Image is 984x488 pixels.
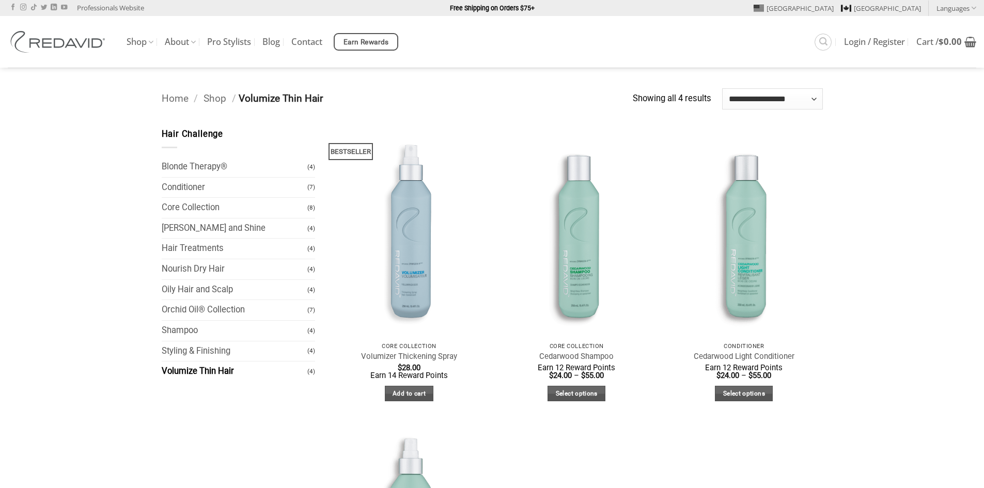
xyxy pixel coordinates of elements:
span: (4) [307,281,315,299]
img: REDAVID Cedarwood Shampoo - 1 [498,128,655,337]
a: Earn Rewards [334,33,398,51]
a: Blog [262,33,280,51]
span: $ [748,371,753,380]
a: Shampoo [162,321,308,341]
bdi: 24.00 [716,371,739,380]
span: / [232,92,236,104]
a: View cart [916,30,976,53]
a: [GEOGRAPHIC_DATA] [841,1,921,16]
a: Volumize Thin Hair [162,361,308,382]
a: Follow on LinkedIn [51,4,57,11]
a: Cedarwood Light Conditioner [694,352,794,361]
a: Orchid Oil® Collection [162,300,308,320]
a: Login / Register [844,33,905,51]
nav: Breadcrumb [162,91,633,107]
span: Earn 12 Reward Points [538,363,615,372]
span: (4) [307,363,315,381]
a: About [165,32,196,52]
span: (4) [307,342,315,360]
a: Core Collection [162,198,308,218]
bdi: 0.00 [939,36,962,48]
a: Oily Hair and Scalp [162,280,308,300]
span: $ [581,371,585,380]
bdi: 55.00 [748,371,771,380]
a: Select options for “Cedarwood Shampoo” [548,386,605,402]
span: (8) [307,199,315,217]
img: REDAVID Volumizer Thickening Spray - 1 1 [331,128,488,337]
span: – [741,371,746,380]
a: Blonde Therapy® [162,157,308,177]
span: Earn 14 Reward Points [370,371,448,380]
a: Languages [936,1,976,15]
a: Styling & Finishing [162,341,308,361]
span: (4) [307,240,315,258]
select: Shop order [722,88,823,109]
a: Follow on TikTok [30,4,37,11]
img: REDAVID Salon Products | United States [8,31,111,53]
span: Earn 12 Reward Points [705,363,783,372]
span: $ [549,371,553,380]
a: Add to cart: “Volumizer Thickening Spray” [385,386,434,402]
a: Follow on Twitter [41,4,47,11]
a: Contact [291,33,322,51]
span: (4) [307,158,315,176]
span: Cart / [916,38,962,46]
strong: Free Shipping on Orders $75+ [450,4,535,12]
a: Conditioner [162,178,308,198]
a: Shop [127,32,153,52]
img: REDAVID Cedarwood Light Conditioner - 1 [665,128,823,337]
p: Core Collection [503,343,650,350]
a: Hair Treatments [162,239,308,259]
span: (7) [307,301,315,319]
a: Pro Stylists [207,33,251,51]
span: (4) [307,322,315,340]
a: [GEOGRAPHIC_DATA] [754,1,834,16]
p: Showing all 4 results [633,92,711,106]
span: – [574,371,579,380]
a: Select options for “Cedarwood Light Conditioner” [715,386,773,402]
bdi: 55.00 [581,371,604,380]
a: Nourish Dry Hair [162,259,308,279]
span: (4) [307,219,315,238]
a: [PERSON_NAME] and Shine [162,218,308,239]
p: Conditioner [670,343,818,350]
span: (7) [307,178,315,196]
a: Search [815,34,832,51]
span: Login / Register [844,38,905,46]
a: Follow on YouTube [61,4,67,11]
span: $ [716,371,721,380]
bdi: 24.00 [549,371,572,380]
a: Cedarwood Shampoo [539,352,614,361]
a: Follow on Facebook [10,4,16,11]
span: (4) [307,260,315,278]
p: Core Collection [336,343,483,350]
a: Home [162,92,189,104]
span: $ [939,36,944,48]
span: Hair Challenge [162,129,224,139]
bdi: 28.00 [398,363,420,372]
a: Volumizer Thickening Spray [361,352,457,361]
span: Earn Rewards [343,37,389,48]
a: Follow on Instagram [20,4,26,11]
span: $ [398,363,402,372]
span: / [194,92,198,104]
a: Shop [204,92,226,104]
